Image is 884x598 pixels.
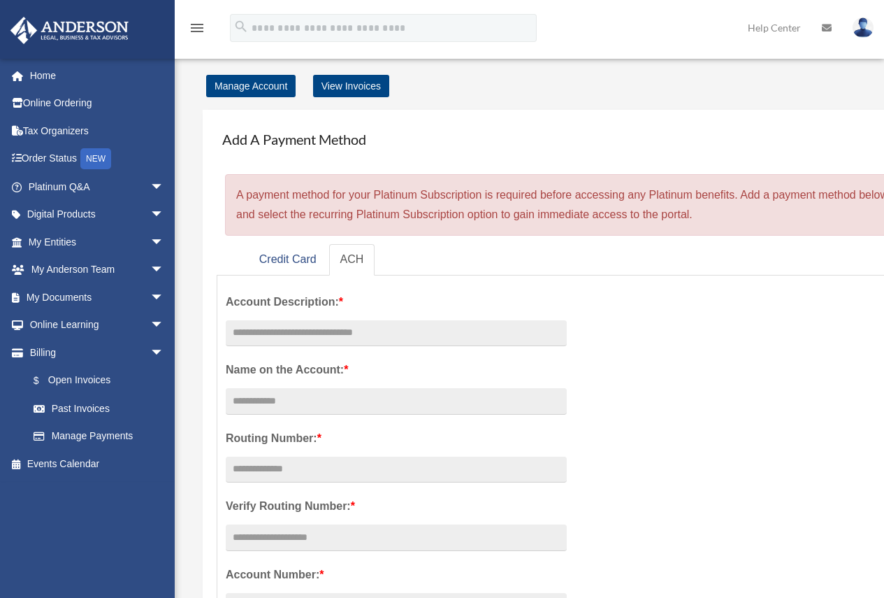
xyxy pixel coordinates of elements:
[150,283,178,312] span: arrow_drop_down
[853,17,874,38] img: User Pic
[10,283,185,311] a: My Documentsarrow_drop_down
[10,256,185,284] a: My Anderson Teamarrow_drop_down
[206,75,296,97] a: Manage Account
[10,90,185,118] a: Online Ordering
[10,201,185,229] a: Digital Productsarrow_drop_down
[41,372,48,390] span: $
[189,20,205,36] i: menu
[80,148,111,169] div: NEW
[150,201,178,229] span: arrow_drop_down
[10,311,185,339] a: Online Learningarrow_drop_down
[150,228,178,257] span: arrow_drop_down
[20,422,178,450] a: Manage Payments
[10,117,185,145] a: Tax Organizers
[226,565,567,585] label: Account Number:
[226,292,567,312] label: Account Description:
[10,228,185,256] a: My Entitiesarrow_drop_down
[329,244,375,276] a: ACH
[10,145,185,173] a: Order StatusNEW
[10,450,185,478] a: Events Calendar
[150,256,178,285] span: arrow_drop_down
[313,75,389,97] a: View Invoices
[226,497,567,516] label: Verify Routing Number:
[150,339,178,367] span: arrow_drop_down
[150,311,178,340] span: arrow_drop_down
[20,366,185,395] a: $Open Invoices
[226,360,567,380] label: Name on the Account:
[10,173,185,201] a: Platinum Q&Aarrow_drop_down
[20,394,185,422] a: Past Invoices
[150,173,178,201] span: arrow_drop_down
[10,62,185,90] a: Home
[189,24,205,36] a: menu
[6,17,133,44] img: Anderson Advisors Platinum Portal
[233,19,249,34] i: search
[226,429,567,448] label: Routing Number:
[248,244,328,276] a: Credit Card
[10,339,185,366] a: Billingarrow_drop_down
